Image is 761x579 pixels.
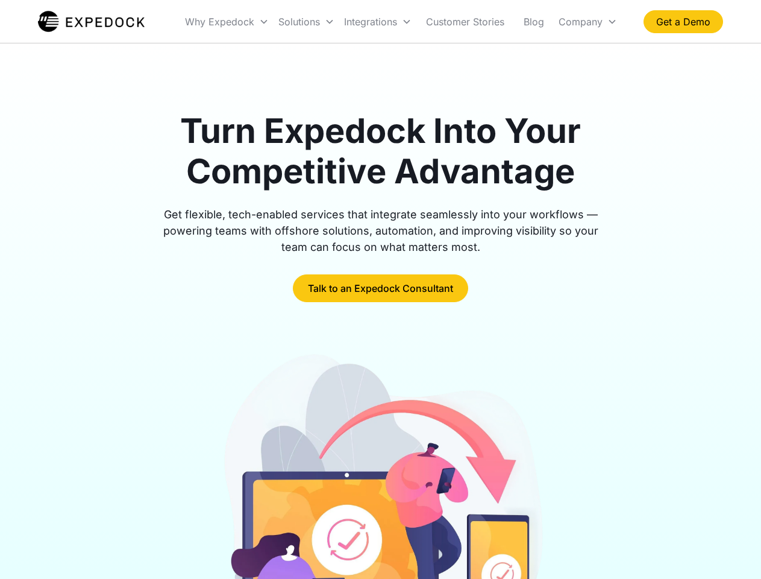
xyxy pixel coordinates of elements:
[339,1,416,42] div: Integrations
[180,1,274,42] div: Why Expedock
[416,1,514,42] a: Customer Stories
[344,16,397,28] div: Integrations
[278,16,320,28] div: Solutions
[701,521,761,579] iframe: Chat Widget
[149,111,612,192] h1: Turn Expedock Into Your Competitive Advantage
[514,1,554,42] a: Blog
[38,10,145,34] a: home
[185,16,254,28] div: Why Expedock
[274,1,339,42] div: Solutions
[38,10,145,34] img: Expedock Logo
[559,16,603,28] div: Company
[293,274,468,302] a: Talk to an Expedock Consultant
[644,10,723,33] a: Get a Demo
[149,206,612,255] div: Get flexible, tech-enabled services that integrate seamlessly into your workflows — powering team...
[554,1,622,42] div: Company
